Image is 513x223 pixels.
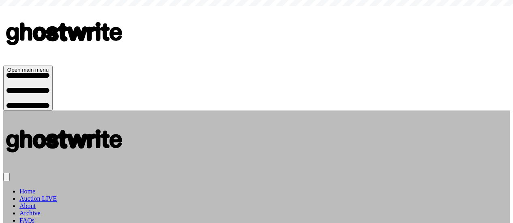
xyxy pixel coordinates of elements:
a: Home [19,188,35,195]
button: Open main menu [3,66,53,110]
span: LIVE [42,195,57,202]
a: About [19,202,36,209]
span: Open main menu [7,67,49,73]
a: Auction LIVE [19,195,57,202]
a: Archive [19,210,41,217]
span: Auction [19,195,41,202]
